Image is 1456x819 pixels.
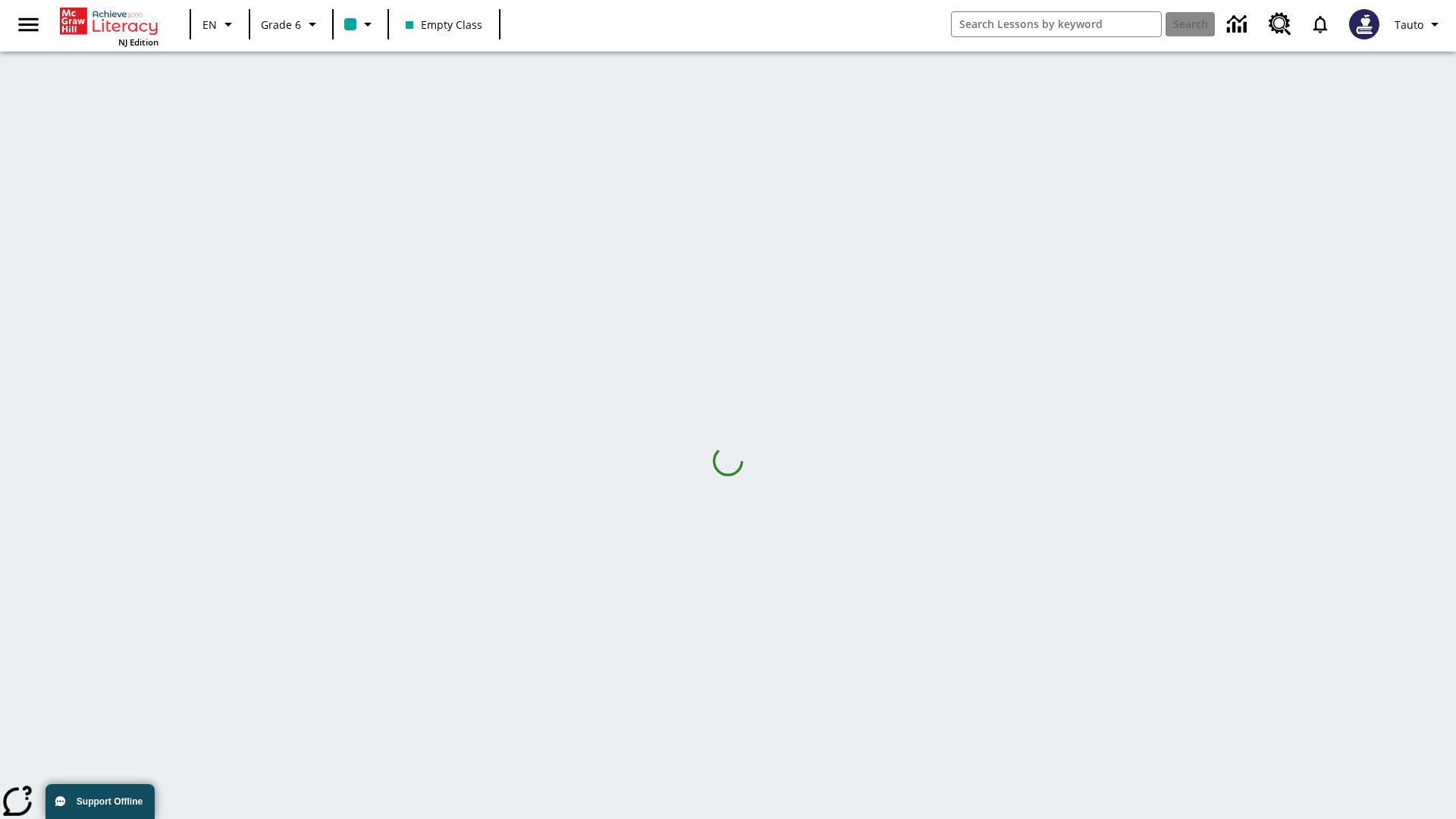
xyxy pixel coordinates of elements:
img: Avatar [1349,9,1379,39]
a: Notifications [1301,5,1340,44]
button: Grade: Grade 6, Select a grade [255,11,328,38]
button: Select a new avatar [1340,5,1389,44]
input: search field [952,12,1161,36]
div: Home [60,5,158,48]
button: Open side menu [6,2,51,47]
button: Profile/Settings [1389,11,1450,38]
span: Support Offline [77,796,143,807]
a: Resource Center, Will open in new tab [1260,4,1301,45]
a: Data Center [1218,4,1260,45]
span: Tauto [1395,17,1423,33]
button: Language: EN, Select a language [196,11,244,38]
span: NJ Edition [118,36,158,48]
button: Class color is teal. Change class color [338,11,383,38]
span: Empty Class [406,17,482,33]
button: Support Offline [45,784,155,819]
span: Grade 6 [261,17,301,33]
span: EN [202,17,217,33]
